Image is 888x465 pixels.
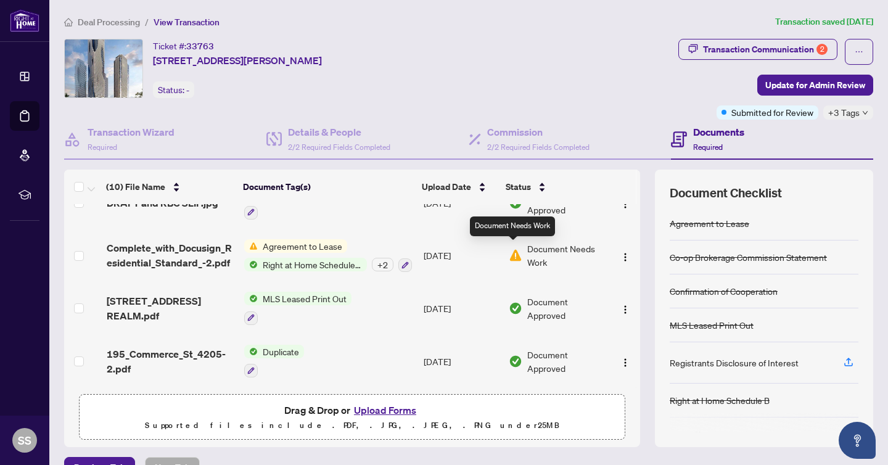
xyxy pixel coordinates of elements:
[258,258,367,271] span: Right at Home Schedule B
[487,142,590,152] span: 2/2 Required Fields Completed
[145,15,149,29] li: /
[670,284,778,298] div: Confirmation of Cooperation
[501,170,606,204] th: Status
[153,81,194,98] div: Status:
[670,250,827,264] div: Co-op Brokerage Commission Statement
[372,258,393,271] div: + 2
[258,292,351,305] span: MLS Leased Print Out
[765,75,865,95] span: Update for Admin Review
[244,239,258,253] img: Status Icon
[620,252,630,262] img: Logo
[816,44,828,55] div: 2
[10,9,39,32] img: logo
[419,229,504,282] td: [DATE]
[258,345,304,358] span: Duplicate
[107,241,234,270] span: Complete_with_Docusign_Residential_Standard_-2.pdf
[186,84,189,96] span: -
[186,41,214,52] span: 33763
[65,39,142,97] img: IMG-N12104369_1.jpg
[244,258,258,271] img: Status Icon
[620,199,630,209] img: Logo
[527,348,605,375] span: Document Approved
[284,402,420,418] span: Drag & Drop or
[244,239,412,273] button: Status IconAgreement to LeaseStatus IconRight at Home Schedule B+2
[670,393,770,407] div: Right at Home Schedule B
[153,39,214,53] div: Ticket #:
[670,356,799,369] div: Registrants Disclosure of Interest
[693,125,744,139] h4: Documents
[828,105,860,120] span: +3 Tags
[757,75,873,96] button: Update for Admin Review
[693,142,723,152] span: Required
[422,180,471,194] span: Upload Date
[855,47,863,56] span: ellipsis
[731,105,813,119] span: Submitted for Review
[107,347,234,376] span: 195_Commerce_St_4205-2.pdf
[244,292,351,325] button: Status IconMLS Leased Print Out
[775,15,873,29] article: Transaction saved [DATE]
[87,418,617,433] p: Supported files include .PDF, .JPG, .JPEG, .PNG under 25 MB
[615,352,635,371] button: Logo
[615,298,635,318] button: Logo
[288,142,390,152] span: 2/2 Required Fields Completed
[288,125,390,139] h4: Details & People
[670,184,782,202] span: Document Checklist
[258,239,347,253] span: Agreement to Lease
[839,422,876,459] button: Open asap
[509,355,522,368] img: Document Status
[678,39,837,60] button: Transaction Communication2
[244,292,258,305] img: Status Icon
[470,216,555,236] div: Document Needs Work
[670,216,749,230] div: Agreement to Lease
[154,17,220,28] span: View Transaction
[620,358,630,368] img: Logo
[244,345,258,358] img: Status Icon
[64,18,73,27] span: home
[417,170,501,204] th: Upload Date
[615,245,635,265] button: Logo
[527,242,605,269] span: Document Needs Work
[670,318,754,332] div: MLS Leased Print Out
[238,170,417,204] th: Document Tag(s)
[101,170,238,204] th: (10) File Name
[703,39,828,59] div: Transaction Communication
[244,345,304,378] button: Status IconDuplicate
[862,110,868,116] span: down
[18,432,31,449] span: SS
[350,402,420,418] button: Upload Forms
[620,305,630,315] img: Logo
[506,180,531,194] span: Status
[80,395,625,440] span: Drag & Drop orUpload FormsSupported files include .PDF, .JPG, .JPEG, .PNG under25MB
[88,125,175,139] h4: Transaction Wizard
[153,53,322,68] span: [STREET_ADDRESS][PERSON_NAME]
[88,142,117,152] span: Required
[419,335,504,388] td: [DATE]
[107,294,234,323] span: [STREET_ADDRESS] REALM.pdf
[78,17,140,28] span: Deal Processing
[106,180,165,194] span: (10) File Name
[509,249,522,262] img: Document Status
[527,295,605,322] span: Document Approved
[509,302,522,315] img: Document Status
[419,282,504,335] td: [DATE]
[487,125,590,139] h4: Commission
